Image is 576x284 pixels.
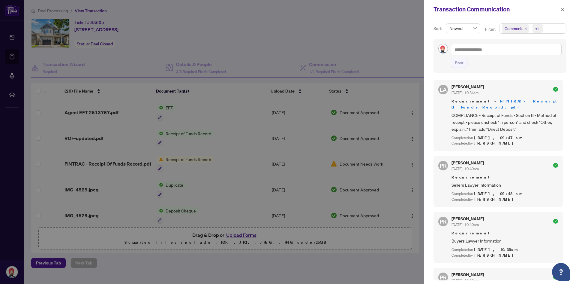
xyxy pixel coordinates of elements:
[440,161,447,170] span: PR
[535,26,540,32] div: +1
[474,135,523,140] span: [DATE], 09:47am
[553,163,558,168] span: check-circle
[505,26,523,32] span: Comments
[474,141,517,146] span: [PERSON_NAME]
[451,237,558,244] span: Buyers Lawyer Information
[552,263,570,281] button: Open asap
[553,275,558,279] span: check-circle
[433,25,443,32] p: Sort:
[451,230,558,236] span: Requirement
[451,90,478,95] span: [DATE], 10:34am
[451,253,558,258] div: Completed by
[440,273,447,282] span: PR
[553,87,558,92] span: check-circle
[451,197,558,203] div: Completed by
[451,182,558,188] span: Sellers Lawyer Information
[451,141,558,146] div: Completed by
[474,197,517,202] span: [PERSON_NAME]
[502,24,529,33] span: Comments
[433,5,559,14] div: Transaction Communication
[451,217,484,221] h5: [PERSON_NAME]
[474,253,517,258] span: [PERSON_NAME]
[553,219,558,224] span: check-circle
[451,135,558,141] div: Completed on
[474,247,519,252] span: [DATE], 10:35am
[439,44,448,53] img: Profile Icon
[451,174,558,180] span: Requirement
[451,161,484,165] h5: [PERSON_NAME]
[451,278,479,283] span: [DATE], 10:40pm
[524,27,527,30] span: close
[451,58,467,68] button: Post
[451,112,558,133] span: COMPLIANCE - Receipt of Funds - Section B - Method of receipt - please uncheck "in person" and ch...
[451,85,484,89] h5: [PERSON_NAME]
[449,24,477,33] span: Newest
[440,85,447,94] span: LA
[560,7,565,11] span: close
[451,273,484,277] h5: [PERSON_NAME]
[451,166,479,171] span: [DATE], 10:40pm
[440,217,447,226] span: PR
[451,191,558,197] div: Completed on
[451,98,558,110] span: Requirement -
[485,26,496,32] p: Filter:
[451,222,479,227] span: [DATE], 10:40pm
[474,191,523,196] span: [DATE], 09:48am
[451,99,558,110] a: FINTRAC - Receipt Of Funds Record.pdf
[451,247,558,253] div: Completed on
